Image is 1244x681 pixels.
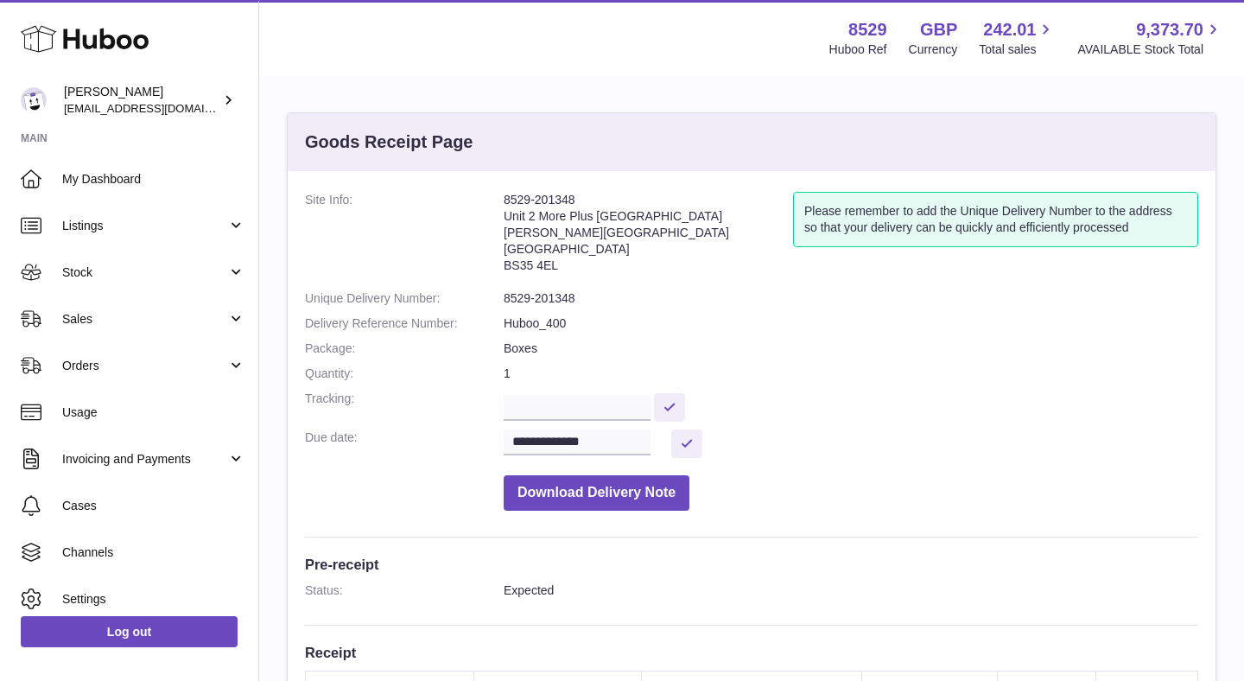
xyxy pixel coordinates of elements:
div: Huboo Ref [829,41,887,58]
a: 9,373.70 AVAILABLE Stock Total [1077,18,1223,58]
button: Download Delivery Note [504,475,689,511]
a: Log out [21,616,238,647]
strong: GBP [920,18,957,41]
span: Cases [62,498,245,514]
span: [EMAIL_ADDRESS][DOMAIN_NAME] [64,101,254,115]
span: Usage [62,404,245,421]
h3: Goods Receipt Page [305,130,473,154]
dt: Delivery Reference Number: [305,315,504,332]
a: 242.01 Total sales [979,18,1056,58]
div: [PERSON_NAME] [64,84,219,117]
dd: Huboo_400 [504,315,1198,332]
h3: Receipt [305,643,1198,662]
dt: Due date: [305,430,504,458]
dd: 8529-201348 [504,290,1198,307]
span: 9,373.70 [1136,18,1203,41]
span: 242.01 [983,18,1036,41]
span: My Dashboard [62,171,245,188]
dt: Package: [305,340,504,357]
dt: Quantity: [305,366,504,382]
dd: Boxes [504,340,1198,357]
address: 8529-201348 Unit 2 More Plus [GEOGRAPHIC_DATA] [PERSON_NAME][GEOGRAPHIC_DATA] [GEOGRAPHIC_DATA] B... [504,192,793,282]
span: Orders [62,358,227,374]
span: Channels [62,544,245,561]
div: Currency [909,41,958,58]
dt: Status: [305,582,504,599]
dd: 1 [504,366,1198,382]
span: Listings [62,218,227,234]
span: AVAILABLE Stock Total [1077,41,1223,58]
dt: Site Info: [305,192,504,282]
span: Stock [62,264,227,281]
h3: Pre-receipt [305,555,1198,574]
span: Invoicing and Payments [62,451,227,468]
dt: Unique Delivery Number: [305,290,504,307]
dd: Expected [504,582,1198,599]
img: admin@redgrass.ch [21,87,47,113]
span: Settings [62,591,245,608]
dt: Tracking: [305,391,504,421]
span: Sales [62,311,227,328]
div: Please remember to add the Unique Delivery Number to the address so that your delivery can be qui... [793,192,1198,247]
span: Total sales [979,41,1056,58]
strong: 8529 [848,18,887,41]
